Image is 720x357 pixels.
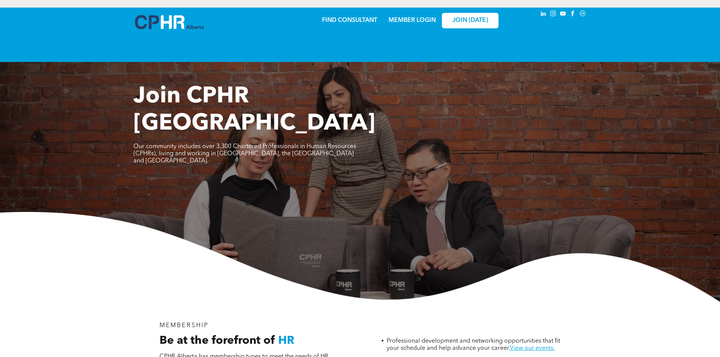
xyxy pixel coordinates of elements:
span: Join CPHR [GEOGRAPHIC_DATA] [133,85,375,135]
a: FIND CONSULTANT [322,17,377,23]
span: Professional development and networking opportunities that fit your schedule and help advance you... [387,338,560,351]
a: JOIN [DATE] [442,13,499,28]
a: instagram [549,9,557,20]
span: Our community includes over 3,300 Chartered Professionals in Human Resources (CPHRs), living and ... [133,144,356,164]
span: HR [278,335,294,346]
span: Be at the forefront of [159,335,275,346]
a: linkedin [539,9,548,20]
a: Social network [579,9,587,20]
a: youtube [559,9,567,20]
a: facebook [569,9,577,20]
a: View our events. [510,345,555,351]
img: A blue and white logo for cp alberta [135,15,204,29]
a: MEMBER LOGIN [389,17,436,23]
span: JOIN [DATE] [452,17,488,24]
span: MEMBERSHIP [159,323,209,329]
